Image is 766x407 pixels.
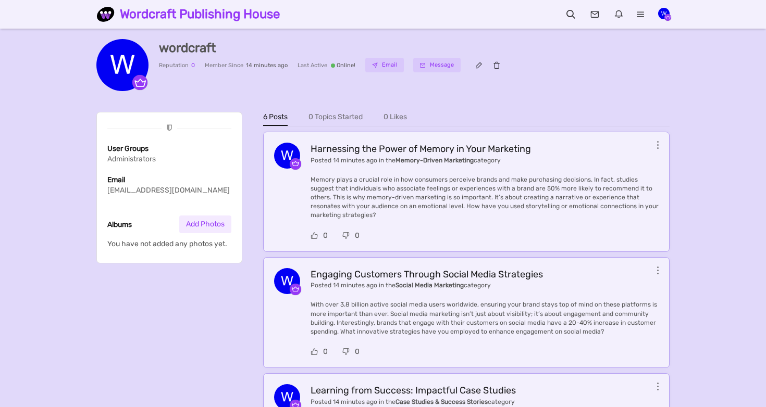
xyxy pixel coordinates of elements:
[315,112,363,121] span: Topics Started
[120,3,288,26] span: Wordcraft Publishing House
[107,220,132,229] a: Albums
[311,301,657,335] span: With over 3.8 billion active social media users worldwide, ensuring your brand stays top of mind ...
[159,61,189,70] span: Reputation
[107,239,225,248] span: You have not added any photos yet
[333,157,377,164] time: Aug 24, 2025 8:17 PM
[379,282,491,289] span: in the category
[355,231,360,240] span: 0
[311,398,331,405] span: Posted
[107,239,231,249] ul: .
[311,157,331,164] span: Posted
[263,112,267,121] span: 6
[311,269,543,280] a: Engaging Customers Through Social Media Strategies
[179,215,231,233] a: Add Photos
[337,62,355,69] span: Online!
[107,154,231,164] span: Administrators
[323,347,328,356] span: 0
[333,398,377,405] time: Aug 24, 2025 8:17 PM
[107,186,230,195] a: [EMAIL_ADDRESS][DOMAIN_NAME]
[205,61,243,70] span: Member Since
[308,112,313,121] span: 0
[323,231,328,240] span: 0
[107,175,125,184] span: Email
[107,144,231,154] span: User Groups
[396,157,474,164] a: Memory-Driven Marketing
[246,62,288,69] time: Aug 24, 2025 8:17 PM
[308,112,363,126] a: 0 Topics Started
[396,282,464,289] a: Social Media Marketing
[430,61,454,68] span: Message
[246,62,288,69] span: 1756030626
[298,61,327,70] span: Last Active
[274,268,300,294] img: PbAAAABklEQVQDAExMmO15A2aYAAAAAElFTkSuQmCC
[382,61,397,68] span: Email
[311,282,331,289] span: Posted
[396,398,488,405] a: Case Studies & Success Stories
[274,143,300,169] img: PbAAAABklEQVQDAExMmO15A2aYAAAAAElFTkSuQmCC
[159,41,216,55] span: wordcraft
[379,157,501,164] span: in the category
[191,62,195,69] a: 0
[311,143,531,155] a: Harnessing the Power of Memory in Your Marketing
[96,3,288,26] a: Wordcraft Publishing House
[355,347,360,356] span: 0
[658,8,670,19] img: PbAAAABklEQVQDAExMmO15A2aYAAAAAElFTkSuQmCC
[263,112,288,126] a: 6 Posts
[311,176,659,219] span: Memory plays a crucial role in how consumers perceive brands and make purchasing decisions. In fa...
[384,112,388,121] span: 0
[390,112,407,121] span: Likes
[269,112,288,121] span: Posts
[379,398,515,405] span: in the category
[333,282,377,289] time: Aug 24, 2025 8:17 PM
[96,5,120,23] img: 180e6256-713f-4690-92d6-b7694d4c4e8b.png
[311,385,516,396] a: Learning from Success: Impactful Case Studies
[384,112,407,126] a: 0 Likes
